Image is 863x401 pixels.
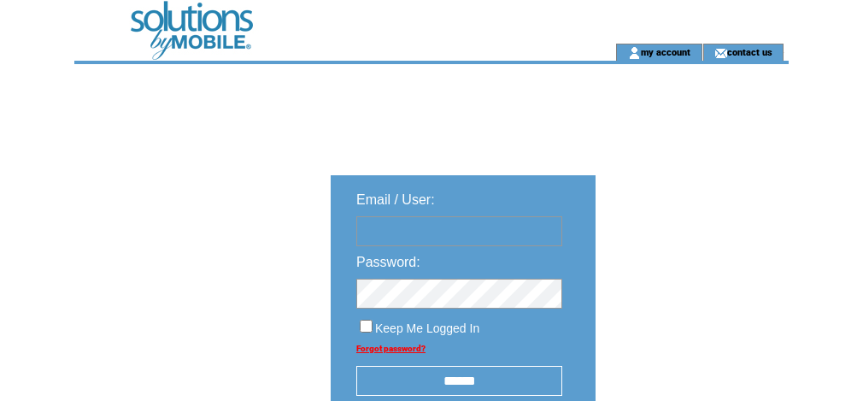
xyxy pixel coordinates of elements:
span: Email / User: [356,192,435,207]
a: contact us [727,46,772,57]
img: account_icon.gif [628,46,641,60]
img: contact_us_icon.gif [714,46,727,60]
span: Password: [356,255,420,269]
span: Keep Me Logged In [375,321,479,335]
a: Forgot password? [356,344,426,353]
a: my account [641,46,690,57]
